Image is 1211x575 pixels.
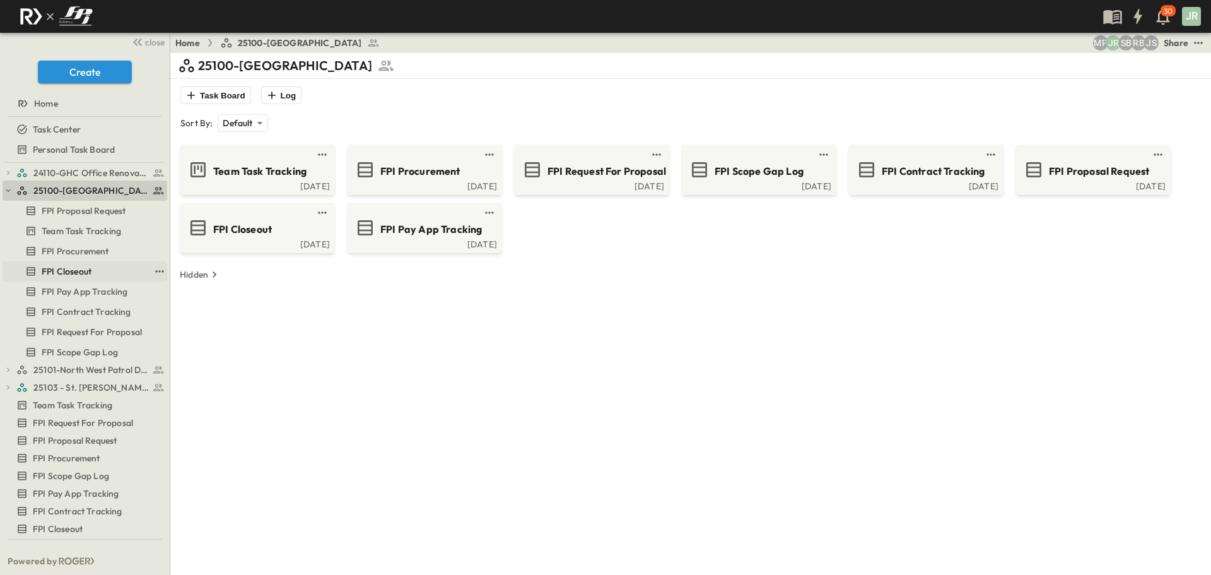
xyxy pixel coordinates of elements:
[42,265,91,278] span: FPI Closeout
[517,180,664,190] a: [DATE]
[715,164,804,179] span: FPI Scope Gap Log
[183,180,330,190] a: [DATE]
[816,147,831,162] button: test
[3,261,167,282] div: FPI Closeouttest
[3,520,165,538] a: FPI Closeout
[3,242,165,260] a: FPI Procurement
[3,413,167,433] div: FPI Request For Proposaltest
[3,449,165,467] a: FPI Procurement
[3,519,167,539] div: FPI Closeouttest
[1150,147,1166,162] button: test
[33,470,109,482] span: FPI Scope Gap Log
[3,483,167,504] div: FPI Pay App Trackingtest
[1049,164,1149,179] span: FPI Proposal Request
[3,222,165,240] a: Team Task Tracking
[33,381,149,394] span: 25103 - St. [PERSON_NAME] Phase 2
[3,343,165,361] a: FPI Scope Gap Log
[3,202,165,220] a: FPI Proposal Request
[1181,6,1202,27] button: JR
[983,147,998,162] button: test
[175,266,226,283] button: Hidden
[350,238,497,248] a: [DATE]
[684,180,831,190] a: [DATE]
[1164,37,1188,49] div: Share
[145,36,165,49] span: close
[380,164,460,179] span: FPI Procurement
[3,467,165,485] a: FPI Scope Gap Log
[42,326,142,338] span: FPI Request For Proposal
[33,167,149,179] span: 24110-GHC Office Renovations
[213,164,307,179] span: Team Task Tracking
[33,434,117,447] span: FPI Proposal Request
[175,37,200,49] a: Home
[3,181,167,201] div: 25100-Vanguard Prep Schooltest
[3,432,165,449] a: FPI Proposal Request
[33,184,149,197] span: 25100-Vanguard Prep School
[261,86,301,104] button: Log
[851,180,998,190] a: [DATE]
[16,164,165,182] a: 24110-GHC Office Renovations
[198,57,372,74] p: 25100-[GEOGRAPHIC_DATA]
[3,323,165,341] a: FPI Request For Proposal
[3,395,167,415] div: Team Task Trackingtest
[3,95,165,112] a: Home
[180,268,208,281] p: Hidden
[33,452,100,465] span: FPI Procurement
[1131,35,1146,50] div: Regina Barnett (rbarnett@fpibuilders.com)
[180,117,213,129] p: Sort By:
[42,305,131,318] span: FPI Contract Tracking
[42,205,126,217] span: FPI Proposal Request
[649,147,664,162] button: test
[213,222,272,237] span: FPI Closeout
[1019,180,1166,190] div: [DATE]
[1093,35,1108,50] div: Monica Pruteanu (mpruteanu@fpibuilders.com)
[3,139,167,160] div: Personal Task Boardtest
[3,377,167,398] div: 25103 - St. [PERSON_NAME] Phase 2test
[684,160,831,180] a: FPI Scope Gap Log
[33,505,122,518] span: FPI Contract Tracking
[3,342,167,362] div: FPI Scope Gap Logtest
[3,141,165,158] a: Personal Task Board
[380,222,482,237] span: FPI Pay App Tracking
[42,225,121,237] span: Team Task Tracking
[3,163,167,183] div: 24110-GHC Office Renovationstest
[33,487,119,500] span: FPI Pay App Tracking
[1019,160,1166,180] a: FPI Proposal Request
[15,3,97,30] img: c8d7d1ed905e502e8f77bf7063faec64e13b34fdb1f2bdd94b0e311fc34f8000.png
[851,160,998,180] a: FPI Contract Tracking
[1182,7,1201,26] div: JR
[315,205,330,220] button: test
[3,466,167,486] div: FPI Scope Gap Logtest
[3,322,167,342] div: FPI Request For Proposaltest
[33,523,83,535] span: FPI Closeout
[3,263,149,280] a: FPI Closeout
[33,364,149,376] span: 25101-North West Patrol Division
[42,346,118,359] span: FPI Scope Gap Log
[33,546,61,559] span: Hidden
[3,430,167,451] div: FPI Proposal Requesttest
[315,147,330,162] button: test
[218,114,267,132] div: Default
[183,238,330,248] a: [DATE]
[223,117,252,129] p: Default
[42,285,127,298] span: FPI Pay App Tracking
[220,37,380,49] a: 25100-[GEOGRAPHIC_DATA]
[16,379,165,396] a: 25103 - St. [PERSON_NAME] Phase 2
[127,33,167,50] button: close
[175,37,387,49] nav: breadcrumbs
[3,302,167,322] div: FPI Contract Trackingtest
[350,180,497,190] div: [DATE]
[34,97,58,110] span: Home
[183,218,330,238] a: FPI Closeout
[152,264,167,279] button: test
[33,399,112,412] span: Team Task Tracking
[3,201,167,221] div: FPI Proposal Requesttest
[482,147,497,162] button: test
[3,360,167,380] div: 25101-North West Patrol Divisiontest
